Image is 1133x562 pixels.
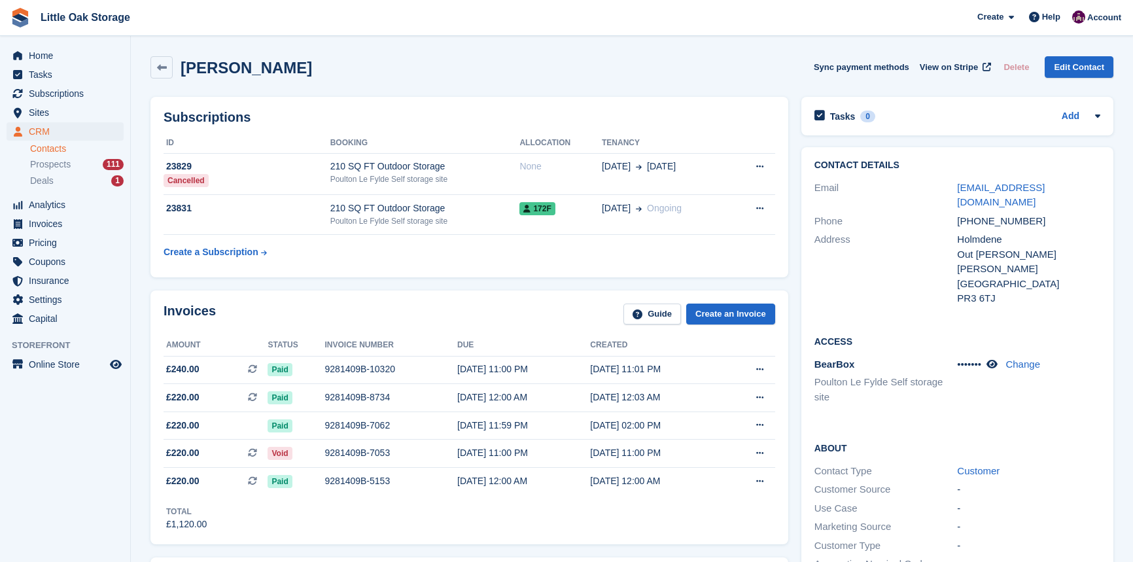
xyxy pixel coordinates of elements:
a: Customer [957,465,1000,476]
a: View on Stripe [915,56,994,78]
span: Insurance [29,272,107,290]
span: Storefront [12,339,130,352]
h2: [PERSON_NAME] [181,59,312,77]
span: Paid [268,419,292,432]
span: 172F [519,202,555,215]
span: Sites [29,103,107,122]
span: Invoices [29,215,107,233]
th: Invoice number [325,335,457,356]
span: Account [1087,11,1121,24]
button: Delete [998,56,1034,78]
img: Morgen Aujla [1072,10,1085,24]
a: [EMAIL_ADDRESS][DOMAIN_NAME] [957,182,1045,208]
div: [DATE] 11:01 PM [590,362,723,376]
a: menu [7,196,124,214]
div: Email [814,181,958,210]
div: £1,120.00 [166,518,207,531]
div: [DATE] 02:00 PM [590,419,723,432]
div: 1 [111,175,124,186]
a: menu [7,355,124,374]
div: Out [PERSON_NAME] [957,247,1100,262]
a: Contacts [30,143,124,155]
div: 111 [103,159,124,170]
span: Pricing [29,234,107,252]
div: [DATE] 11:00 PM [590,446,723,460]
div: - [957,501,1100,516]
a: Little Oak Storage [35,7,135,28]
span: Prospects [30,158,71,171]
img: stora-icon-8386f47178a22dfd0bd8f6a31ec36ba5ce8667c1dd55bd0f319d3a0aa187defe.svg [10,8,30,27]
div: Create a Subscription [164,245,258,259]
div: 9281409B-8734 [325,391,457,404]
div: Poulton Le Fylde Self storage site [330,215,520,227]
span: £220.00 [166,419,200,432]
span: £220.00 [166,474,200,488]
div: 0 [860,111,875,122]
span: Capital [29,309,107,328]
a: menu [7,103,124,122]
span: ••••••• [957,359,981,370]
span: BearBox [814,359,855,370]
a: Add [1062,109,1079,124]
span: Paid [268,475,292,488]
span: Online Store [29,355,107,374]
span: Home [29,46,107,65]
a: menu [7,253,124,271]
span: Void [268,447,292,460]
a: Deals 1 [30,174,124,188]
div: 9281409B-7053 [325,446,457,460]
th: Status [268,335,324,356]
div: 9281409B-7062 [325,419,457,432]
div: 9281409B-5153 [325,474,457,488]
th: Booking [330,133,520,154]
a: menu [7,65,124,84]
a: menu [7,290,124,309]
div: Customer Type [814,538,958,553]
a: menu [7,215,124,233]
span: £240.00 [166,362,200,376]
div: 23831 [164,202,330,215]
th: Tenancy [602,133,731,154]
th: Created [590,335,723,356]
h2: Invoices [164,304,216,325]
div: [PERSON_NAME] [957,262,1100,277]
span: Tasks [29,65,107,84]
div: Holmdene [957,232,1100,247]
span: Create [977,10,1003,24]
th: Allocation [519,133,602,154]
div: - [957,482,1100,497]
h2: Access [814,334,1100,347]
div: Poulton Le Fylde Self storage site [330,173,520,185]
div: - [957,519,1100,535]
div: 23829 [164,160,330,173]
span: Help [1042,10,1060,24]
div: 9281409B-10320 [325,362,457,376]
div: [PHONE_NUMBER] [957,214,1100,229]
th: Amount [164,335,268,356]
a: menu [7,309,124,328]
span: [DATE] [602,202,631,215]
div: [DATE] 12:00 AM [457,391,590,404]
div: Contact Type [814,464,958,479]
span: Analytics [29,196,107,214]
a: Change [1005,359,1040,370]
h2: Subscriptions [164,110,775,125]
span: CRM [29,122,107,141]
span: Subscriptions [29,84,107,103]
span: Ongoing [647,203,682,213]
a: menu [7,122,124,141]
div: 210 SQ FT Outdoor Storage [330,160,520,173]
a: Edit Contact [1045,56,1113,78]
a: Preview store [108,357,124,372]
span: Paid [268,391,292,404]
div: [DATE] 11:00 PM [457,362,590,376]
a: Create an Invoice [686,304,775,325]
div: [DATE] 12:00 AM [457,474,590,488]
a: Create a Subscription [164,240,267,264]
span: Paid [268,363,292,376]
a: menu [7,234,124,252]
th: ID [164,133,330,154]
div: Customer Source [814,482,958,497]
h2: Contact Details [814,160,1100,171]
div: [DATE] 12:00 AM [590,474,723,488]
